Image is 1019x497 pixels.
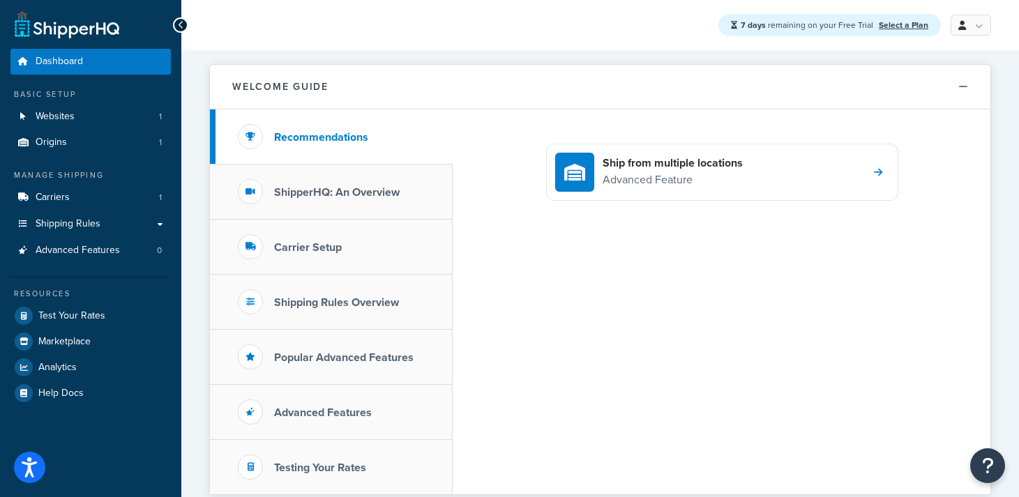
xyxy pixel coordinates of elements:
[36,111,75,123] span: Websites
[210,65,990,109] button: Welcome Guide
[274,351,414,364] h3: Popular Advanced Features
[36,245,120,257] span: Advanced Features
[38,388,84,399] span: Help Docs
[10,303,171,328] a: Test Your Rates
[36,56,83,68] span: Dashboard
[741,19,875,31] span: remaining on your Free Trial
[10,104,171,130] li: Websites
[159,137,162,148] span: 1
[10,211,171,237] a: Shipping Rules
[274,131,368,144] h3: Recommendations
[10,104,171,130] a: Websites1
[10,185,171,211] a: Carriers1
[10,355,171,380] a: Analytics
[10,130,171,155] li: Origins
[10,185,171,211] li: Carriers
[274,406,372,419] h3: Advanced Features
[970,448,1005,483] button: Open Resource Center
[10,130,171,155] a: Origins1
[10,381,171,406] a: Help Docs
[36,192,70,204] span: Carriers
[38,310,105,322] span: Test Your Rates
[10,169,171,181] div: Manage Shipping
[274,241,342,254] h3: Carrier Setup
[10,329,171,354] a: Marketplace
[159,111,162,123] span: 1
[274,296,399,309] h3: Shipping Rules Overview
[36,218,100,230] span: Shipping Rules
[232,82,329,92] h2: Welcome Guide
[603,171,743,189] p: Advanced Feature
[157,245,162,257] span: 0
[10,288,171,300] div: Resources
[10,49,171,75] a: Dashboard
[741,19,766,31] strong: 7 days
[274,186,400,199] h3: ShipperHQ: An Overview
[38,362,77,374] span: Analytics
[10,238,171,263] li: Advanced Features
[879,19,928,31] a: Select a Plan
[603,155,743,171] h4: Ship from multiple locations
[36,137,67,148] span: Origins
[10,238,171,263] a: Advanced Features0
[159,192,162,204] span: 1
[38,336,91,348] span: Marketplace
[274,461,366,474] h3: Testing Your Rates
[10,89,171,100] div: Basic Setup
